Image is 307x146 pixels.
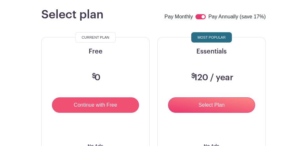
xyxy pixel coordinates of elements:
input: Select Plan [168,97,255,113]
h3: 120 / year [190,73,233,83]
h3: 0 [90,73,101,83]
h1: Select plan [41,8,104,22]
span: $ [92,73,96,79]
span: Current Plan [82,34,109,41]
label: Pay Monthly [164,13,193,21]
label: Pay Annually (save 17%) [208,13,266,21]
span: Most Popular [197,34,225,41]
input: Continue with Free [52,97,139,113]
h5: Essentials [165,48,258,55]
span: $ [191,73,195,79]
h5: Free [49,48,142,55]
